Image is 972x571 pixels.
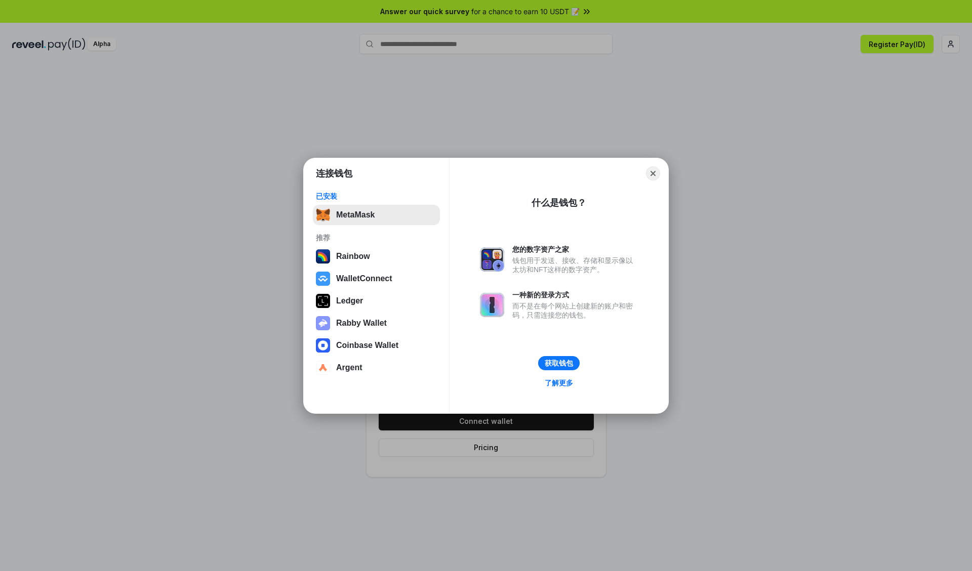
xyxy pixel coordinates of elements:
[532,197,586,209] div: 什么是钱包？
[316,361,330,375] img: svg+xml,%3Csvg%20width%3D%2228%22%20height%3D%2228%22%20viewBox%3D%220%200%2028%2028%22%20fill%3D...
[316,167,352,180] h1: 连接钱包
[313,358,440,378] button: Argent
[316,294,330,308] img: svg+xml,%3Csvg%20xmlns%3D%22http%3A%2F%2Fwww.w3.org%2F2000%2Fsvg%22%20width%3D%2228%22%20height%3...
[512,245,638,254] div: 您的数字资产之家
[313,313,440,333] button: Rabby Wallet
[512,256,638,274] div: 钱包用于发送、接收、存储和显示像以太坊和NFT这样的数字资产。
[313,335,440,356] button: Coinbase Wallet
[313,291,440,311] button: Ledger
[313,246,440,267] button: Rainbow
[336,274,392,283] div: WalletConnect
[313,269,440,289] button: WalletConnect
[512,290,638,299] div: 一种新的登录方式
[512,301,638,320] div: 而不是在每个网站上创建新的账户和密码，只需连接您的钱包。
[545,378,573,387] div: 了解更多
[336,296,363,305] div: Ledger
[336,363,362,372] div: Argent
[646,166,660,181] button: Close
[480,293,504,317] img: svg+xml,%3Csvg%20xmlns%3D%22http%3A%2F%2Fwww.w3.org%2F2000%2Fsvg%22%20fill%3D%22none%22%20viewBox...
[316,192,437,201] div: 已安装
[316,233,437,242] div: 推荐
[316,316,330,330] img: svg+xml,%3Csvg%20xmlns%3D%22http%3A%2F%2Fwww.w3.org%2F2000%2Fsvg%22%20fill%3D%22none%22%20viewBox...
[538,356,580,370] button: 获取钱包
[316,249,330,263] img: svg+xml,%3Csvg%20width%3D%22120%22%20height%3D%22120%22%20viewBox%3D%220%200%20120%20120%22%20fil...
[336,341,398,350] div: Coinbase Wallet
[539,376,579,389] a: 了解更多
[336,210,375,219] div: MetaMask
[316,208,330,222] img: svg+xml,%3Csvg%20fill%3D%22none%22%20height%3D%2233%22%20viewBox%3D%220%200%2035%2033%22%20width%...
[336,252,370,261] div: Rainbow
[316,272,330,286] img: svg+xml,%3Csvg%20width%3D%2228%22%20height%3D%2228%22%20viewBox%3D%220%200%2028%2028%22%20fill%3D...
[316,338,330,353] img: svg+xml,%3Csvg%20width%3D%2228%22%20height%3D%2228%22%20viewBox%3D%220%200%2028%2028%22%20fill%3D...
[336,319,387,328] div: Rabby Wallet
[545,359,573,368] div: 获取钱包
[313,205,440,225] button: MetaMask
[480,247,504,272] img: svg+xml,%3Csvg%20xmlns%3D%22http%3A%2F%2Fwww.w3.org%2F2000%2Fsvg%22%20fill%3D%22none%22%20viewBox...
